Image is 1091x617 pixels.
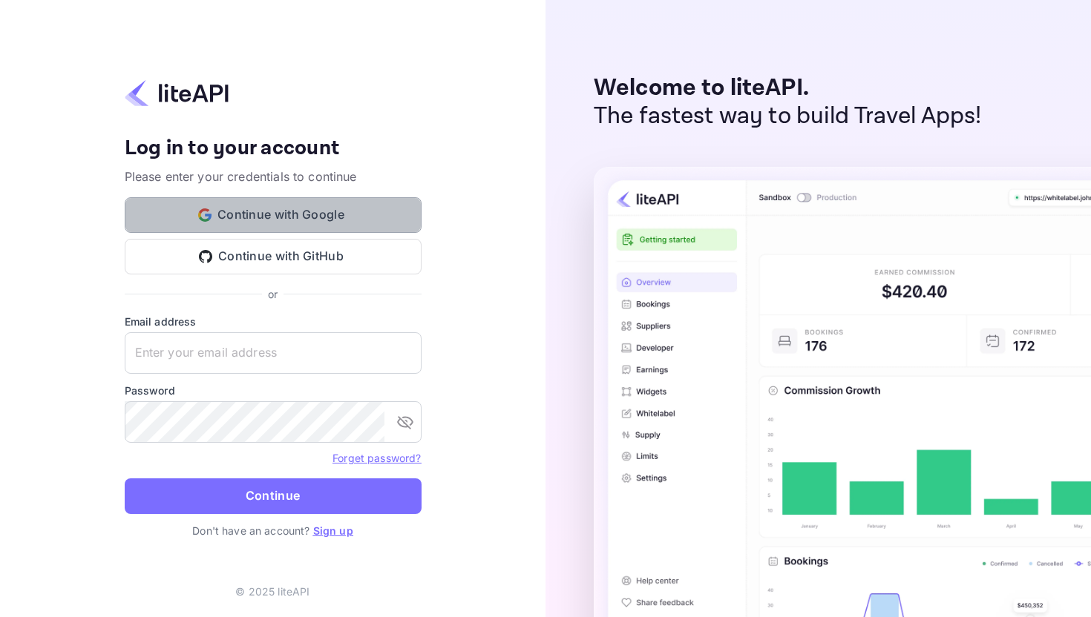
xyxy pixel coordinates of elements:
[332,450,421,465] a: Forget password?
[125,239,422,274] button: Continue with GitHub
[125,383,422,398] label: Password
[125,523,422,538] p: Don't have an account?
[125,79,229,108] img: liteapi
[268,286,278,302] p: or
[390,407,420,437] button: toggle password visibility
[313,524,353,537] a: Sign up
[125,478,422,514] button: Continue
[125,332,422,374] input: Enter your email address
[235,584,309,599] p: © 2025 liteAPI
[594,74,982,102] p: Welcome to liteAPI.
[594,102,982,131] p: The fastest way to build Travel Apps!
[125,168,422,185] p: Please enter your credentials to continue
[125,136,422,162] h4: Log in to your account
[125,314,422,329] label: Email address
[332,452,421,464] a: Forget password?
[125,197,422,233] button: Continue with Google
